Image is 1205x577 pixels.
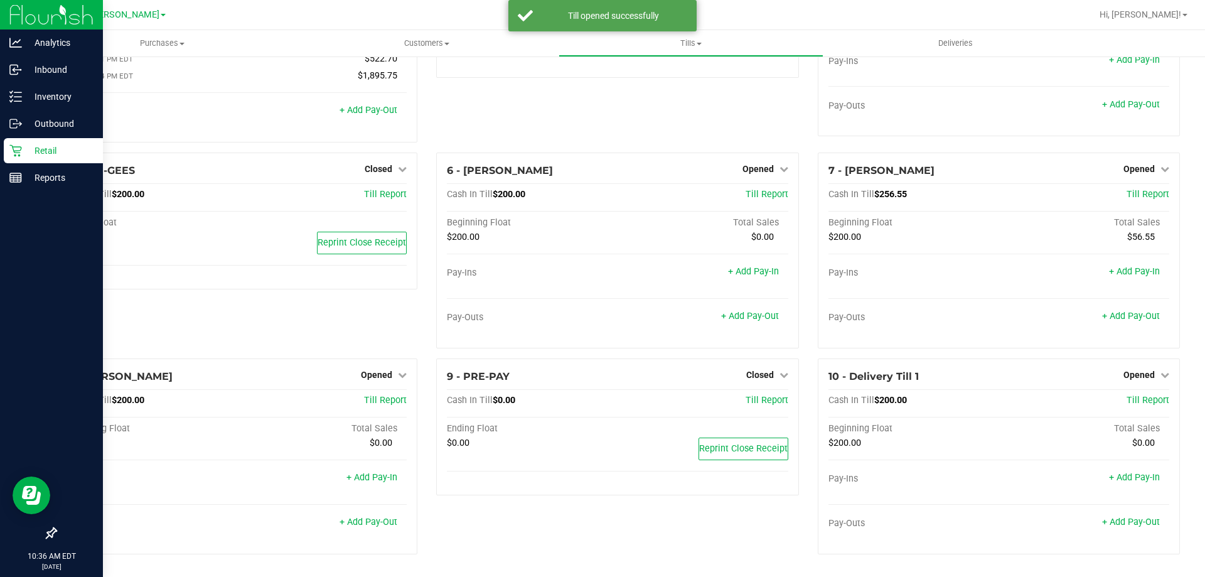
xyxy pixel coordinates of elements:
[1127,189,1169,200] a: Till Report
[295,38,558,49] span: Customers
[447,217,618,229] div: Beginning Float
[828,473,999,485] div: Pay-Ins
[721,311,779,321] a: + Add Pay-Out
[66,370,173,382] span: 8 - [PERSON_NAME]
[358,70,397,81] span: $1,895.75
[874,189,907,200] span: $256.55
[999,423,1169,434] div: Total Sales
[921,38,990,49] span: Deliveries
[22,35,97,50] p: Analytics
[828,423,999,434] div: Beginning Float
[540,9,687,22] div: Till opened successfully
[447,189,493,200] span: Cash In Till
[346,472,397,483] a: + Add Pay-In
[30,30,294,57] a: Purchases
[1109,55,1160,65] a: + Add Pay-In
[364,395,407,406] a: Till Report
[828,395,874,406] span: Cash In Till
[6,562,97,571] p: [DATE]
[746,395,788,406] a: Till Report
[9,171,22,184] inline-svg: Reports
[559,38,822,49] span: Tills
[874,395,907,406] span: $200.00
[364,189,407,200] span: Till Report
[447,370,510,382] span: 9 - PRE-PAY
[828,217,999,229] div: Beginning Float
[1109,266,1160,277] a: + Add Pay-In
[13,477,50,514] iframe: Resource center
[340,105,397,116] a: + Add Pay-Out
[447,312,618,323] div: Pay-Outs
[22,62,97,77] p: Inbound
[447,438,469,448] span: $0.00
[370,438,392,448] span: $0.00
[1100,9,1181,19] span: Hi, [PERSON_NAME]!
[1132,438,1155,448] span: $0.00
[9,63,22,76] inline-svg: Inbound
[699,438,788,460] button: Reprint Close Receipt
[318,237,406,248] span: Reprint Close Receipt
[828,370,919,382] span: 10 - Delivery Till 1
[828,232,861,242] span: $200.00
[493,395,515,406] span: $0.00
[447,232,479,242] span: $200.00
[447,423,618,434] div: Ending Float
[828,438,861,448] span: $200.00
[447,164,553,176] span: 6 - [PERSON_NAME]
[447,267,618,279] div: Pay-Ins
[361,370,392,380] span: Opened
[823,30,1088,57] a: Deliveries
[66,217,237,229] div: Ending Float
[294,30,559,57] a: Customers
[22,170,97,185] p: Reports
[746,189,788,200] span: Till Report
[447,395,493,406] span: Cash In Till
[1123,370,1155,380] span: Opened
[742,164,774,174] span: Opened
[317,232,407,254] button: Reprint Close Receipt
[746,370,774,380] span: Closed
[365,53,397,64] span: $522.70
[828,164,935,176] span: 7 - [PERSON_NAME]
[22,116,97,131] p: Outbound
[1102,517,1160,527] a: + Add Pay-Out
[828,267,999,279] div: Pay-Ins
[112,395,144,406] span: $200.00
[751,232,774,242] span: $0.00
[9,36,22,49] inline-svg: Analytics
[1123,164,1155,174] span: Opened
[22,143,97,158] p: Retail
[9,90,22,103] inline-svg: Inventory
[1127,395,1169,406] a: Till Report
[1102,311,1160,321] a: + Add Pay-Out
[30,38,294,49] span: Purchases
[699,443,788,454] span: Reprint Close Receipt
[340,517,397,527] a: + Add Pay-Out
[66,518,237,529] div: Pay-Outs
[618,217,788,229] div: Total Sales
[66,423,237,434] div: Beginning Float
[828,100,999,112] div: Pay-Outs
[1102,99,1160,110] a: + Add Pay-Out
[1127,232,1155,242] span: $56.55
[66,106,237,117] div: Pay-Outs
[999,217,1169,229] div: Total Sales
[828,518,999,529] div: Pay-Outs
[365,164,392,174] span: Closed
[66,473,237,485] div: Pay-Ins
[828,56,999,67] div: Pay-Ins
[9,117,22,130] inline-svg: Outbound
[112,189,144,200] span: $200.00
[559,30,823,57] a: Tills
[22,89,97,104] p: Inventory
[90,9,159,20] span: [PERSON_NAME]
[1109,472,1160,483] a: + Add Pay-In
[828,189,874,200] span: Cash In Till
[237,423,407,434] div: Total Sales
[493,189,525,200] span: $200.00
[728,266,779,277] a: + Add Pay-In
